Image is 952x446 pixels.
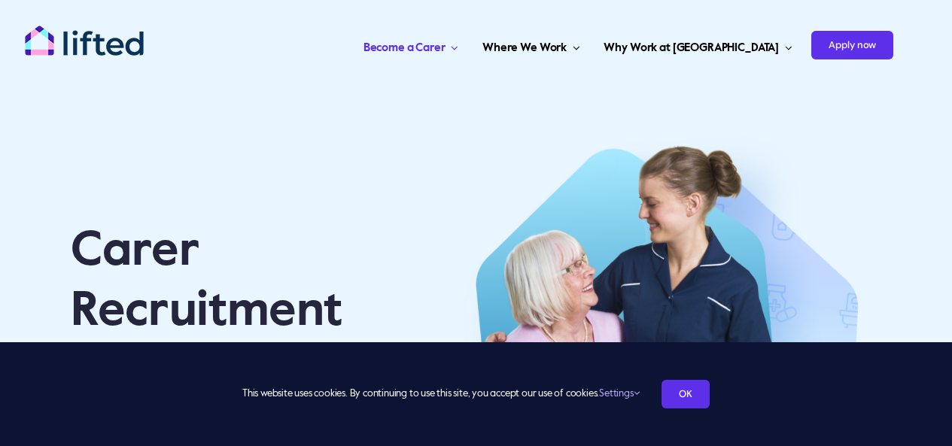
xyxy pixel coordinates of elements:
[240,23,893,68] nav: Carer Jobs Menu
[604,36,779,60] span: Why Work at [GEOGRAPHIC_DATA]
[811,23,893,68] a: Apply now
[242,382,639,406] span: This website uses cookies. By continuing to use this site, you accept our use of cookies.
[363,36,446,60] span: Become a Carer
[599,389,639,399] a: Settings
[662,380,710,408] a: OK
[478,23,584,68] a: Where We Work
[24,25,144,40] a: lifted-logo
[599,23,796,68] a: Why Work at [GEOGRAPHIC_DATA]
[359,23,463,68] a: Become a Carer
[811,31,893,59] span: Apply now
[482,36,567,60] span: Where We Work
[71,227,342,335] span: Carer Recruitment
